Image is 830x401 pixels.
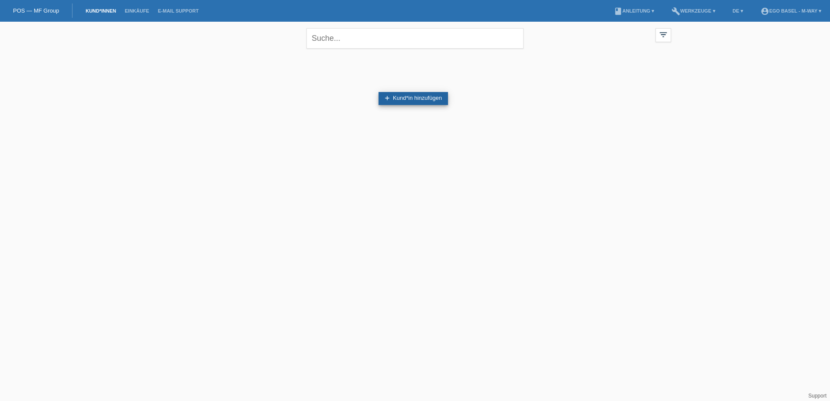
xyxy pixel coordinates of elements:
a: account_circleEGO Basel - m-way ▾ [756,8,826,13]
a: bookAnleitung ▾ [609,8,659,13]
i: build [672,7,680,16]
a: Support [808,393,827,399]
a: Einkäufe [120,8,153,13]
a: Kund*innen [81,8,120,13]
a: POS — MF Group [13,7,59,14]
a: buildWerkzeuge ▾ [667,8,720,13]
i: account_circle [761,7,769,16]
i: book [614,7,622,16]
a: addKund*in hinzufügen [379,92,448,105]
input: Suche... [306,28,524,49]
a: DE ▾ [728,8,748,13]
i: add [384,95,391,102]
i: filter_list [659,30,668,39]
a: E-Mail Support [154,8,203,13]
